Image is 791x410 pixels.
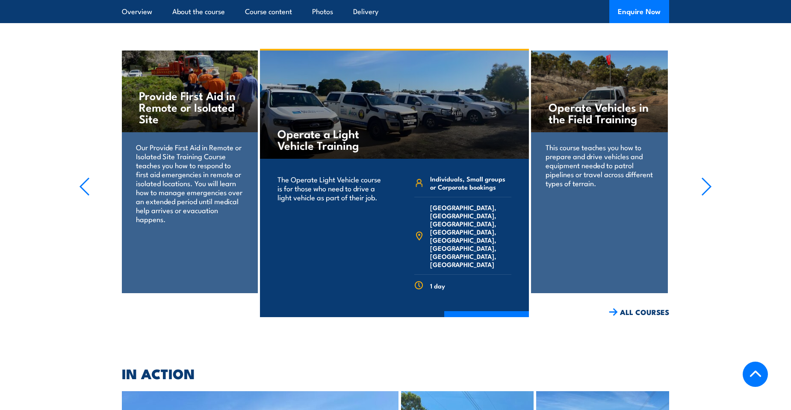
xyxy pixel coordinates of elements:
p: Our Provide First Aid in Remote or Isolated Site Training Course teaches you how to respond to fi... [136,143,243,223]
span: 1 day [430,282,445,290]
h2: IN ACTION [122,367,669,379]
h4: Operate a Light Vehicle Training [277,128,378,151]
span: [GEOGRAPHIC_DATA], [GEOGRAPHIC_DATA], [GEOGRAPHIC_DATA], [GEOGRAPHIC_DATA], [GEOGRAPHIC_DATA], [G... [430,203,511,268]
a: COURSE DETAILS [444,311,529,333]
h4: Operate Vehicles in the Field Training [549,101,650,124]
h4: Provide First Aid in Remote or Isolated Site [139,89,240,124]
p: This course teaches you how to prepare and drive vehicles and equipment needed to patrol pipeline... [546,143,653,187]
a: ALL COURSES [609,307,669,317]
span: Individuals, Small groups or Corporate bookings [430,175,511,191]
p: The Operate Light Vehicle course is for those who need to drive a light vehicle as part of their ... [277,175,383,202]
